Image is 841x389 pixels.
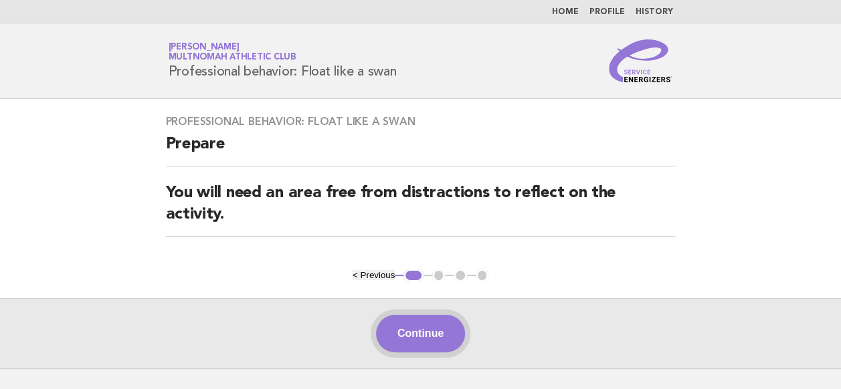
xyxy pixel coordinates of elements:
[403,269,423,282] button: 1
[169,53,296,62] span: Multnomah Athletic Club
[589,8,625,16] a: Profile
[166,182,676,237] h2: You will need an area free from distractions to reflect on the activity.
[376,315,465,352] button: Continue
[353,270,395,280] button: < Previous
[636,8,673,16] a: History
[169,43,397,78] h1: Professional behavior: Float like a swan
[552,8,579,16] a: Home
[169,43,296,61] a: [PERSON_NAME]Multnomah Athletic Club
[166,115,676,128] h3: Professional behavior: Float like a swan
[166,134,676,166] h2: Prepare
[609,39,673,82] img: Service Energizers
